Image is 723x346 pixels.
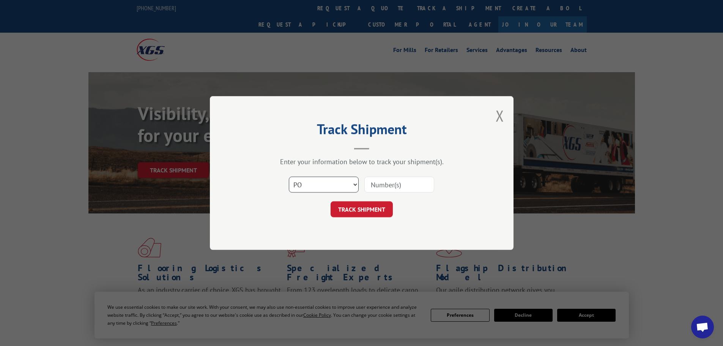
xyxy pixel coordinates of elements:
button: Close modal [496,106,504,126]
button: TRACK SHIPMENT [331,201,393,217]
input: Number(s) [364,177,434,193]
div: Enter your information below to track your shipment(s). [248,157,476,166]
h2: Track Shipment [248,124,476,138]
a: Open chat [691,316,714,338]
